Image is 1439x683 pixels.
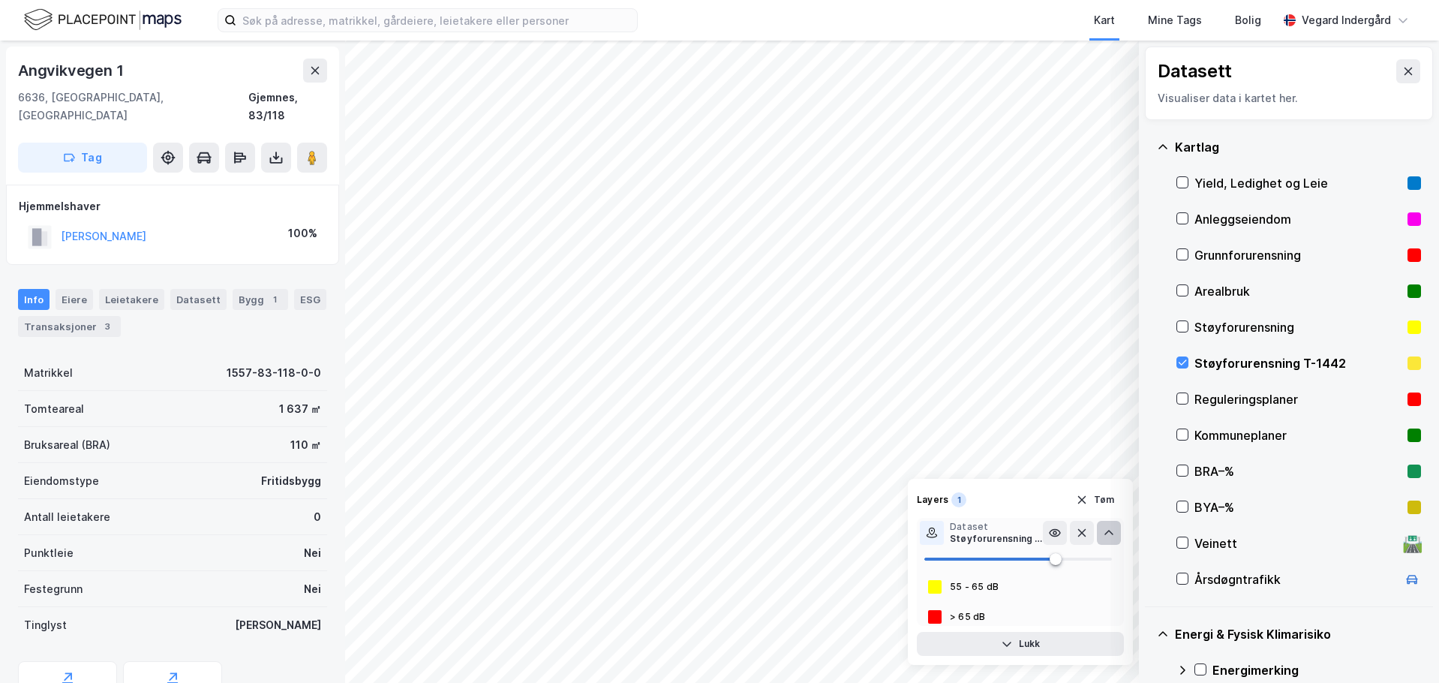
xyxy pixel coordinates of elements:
div: Støyforurensning T-1442 [1194,354,1401,372]
div: Info [18,289,50,310]
div: Hjemmelshaver [19,197,326,215]
div: Visualiser data i kartet her. [1158,89,1420,107]
button: Tag [18,143,147,173]
div: Støyforurensning [1194,318,1401,336]
div: Energi & Fysisk Klimarisiko [1175,625,1421,643]
button: Lukk [917,632,1124,656]
div: Transaksjoner [18,316,121,337]
div: Bygg [233,289,288,310]
div: 1 [951,492,966,507]
div: 3 [100,319,115,334]
div: 1 637 ㎡ [279,400,321,418]
div: Dataset [950,521,1043,533]
div: [PERSON_NAME] [235,616,321,634]
div: 100% [288,224,317,242]
div: 0 [314,508,321,526]
div: Festegrunn [24,580,83,598]
div: 1557-83-118-0-0 [227,364,321,382]
div: Eiere [56,289,93,310]
div: Gjemnes, 83/118 [248,89,327,125]
div: BRA–% [1194,462,1401,480]
div: Anleggseiendom [1194,210,1401,228]
div: Bruksareal (BRA) [24,436,110,454]
div: 55 - 65 dB [950,581,999,593]
div: > 65 dB [950,611,985,623]
div: Vegard Indergård [1302,11,1391,29]
div: 1 [267,292,282,307]
div: Kontrollprogram for chat [1364,611,1439,683]
div: Yield, Ledighet og Leie [1194,174,1401,192]
div: Tinglyst [24,616,67,634]
iframe: Chat Widget [1364,611,1439,683]
div: Mine Tags [1148,11,1202,29]
div: Nei [304,544,321,562]
div: Matrikkel [24,364,73,382]
div: Arealbruk [1194,282,1401,300]
div: Antall leietakere [24,508,110,526]
div: Eiendomstype [24,472,99,490]
div: ESG [294,289,326,310]
div: Datasett [170,289,227,310]
div: BYA–% [1194,498,1401,516]
div: Kart [1094,11,1115,29]
div: 110 ㎡ [290,436,321,454]
div: Datasett [1158,59,1232,83]
div: Reguleringsplaner [1194,390,1401,408]
div: 🛣️ [1402,534,1422,553]
div: Årsdøgntrafikk [1194,570,1397,588]
div: Punktleie [24,544,74,562]
div: Veinett [1194,534,1397,552]
button: Tøm [1066,488,1124,512]
div: Energimerking [1212,661,1421,679]
div: Layers [917,494,948,506]
div: Leietakere [99,289,164,310]
div: Angvikvegen 1 [18,59,126,83]
div: Bolig [1235,11,1261,29]
div: Kommuneplaner [1194,426,1401,444]
div: Grunnforurensning [1194,246,1401,264]
div: Tomteareal [24,400,84,418]
div: 6636, [GEOGRAPHIC_DATA], [GEOGRAPHIC_DATA] [18,89,248,125]
div: Nei [304,580,321,598]
div: Kartlag [1175,138,1421,156]
input: Søk på adresse, matrikkel, gårdeiere, leietakere eller personer [236,9,637,32]
div: Støyforurensning T-1442 [950,533,1043,545]
div: Fritidsbygg [261,472,321,490]
img: logo.f888ab2527a4732fd821a326f86c7f29.svg [24,7,182,33]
